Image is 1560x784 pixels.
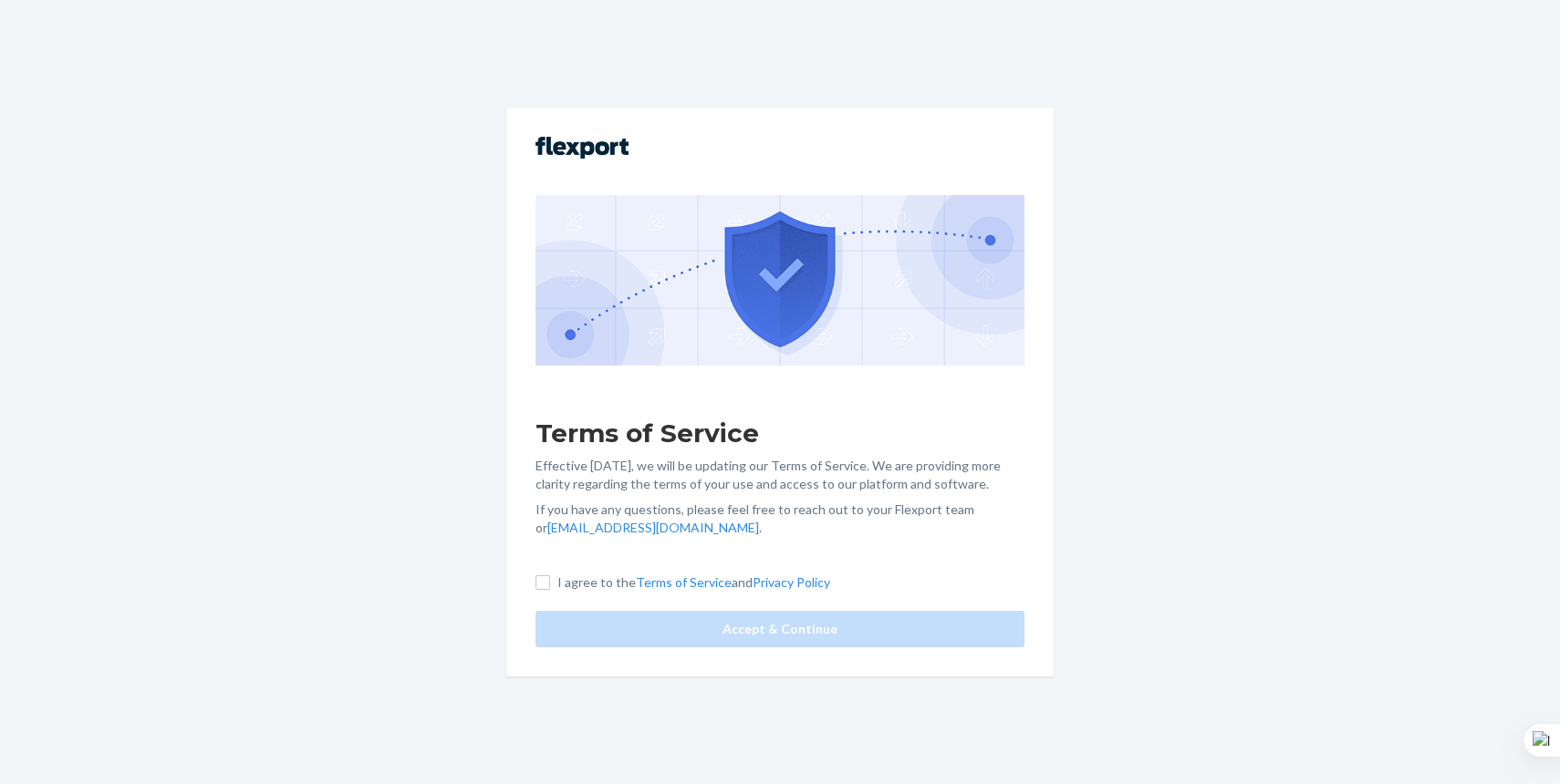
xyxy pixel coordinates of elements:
img: GDPR Compliance [536,195,1024,365]
p: Effective [DATE], we will be updating our Terms of Service. We are providing more clarity regardi... [536,457,1024,493]
img: Flexport logo [536,137,629,159]
a: [EMAIL_ADDRESS][DOMAIN_NAME] [547,520,759,535]
button: Accept & Continue [536,611,1024,647]
a: Privacy Policy [753,574,830,590]
a: Terms of Service [636,574,732,590]
p: I agree to the and [557,573,830,592]
input: I agree to theTerms of ServiceandPrivacy Policy [536,575,550,590]
p: If you have any questions, please feel free to reach out to your Flexport team or . [536,500,1024,537]
h1: Terms of Service [536,417,1024,449]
